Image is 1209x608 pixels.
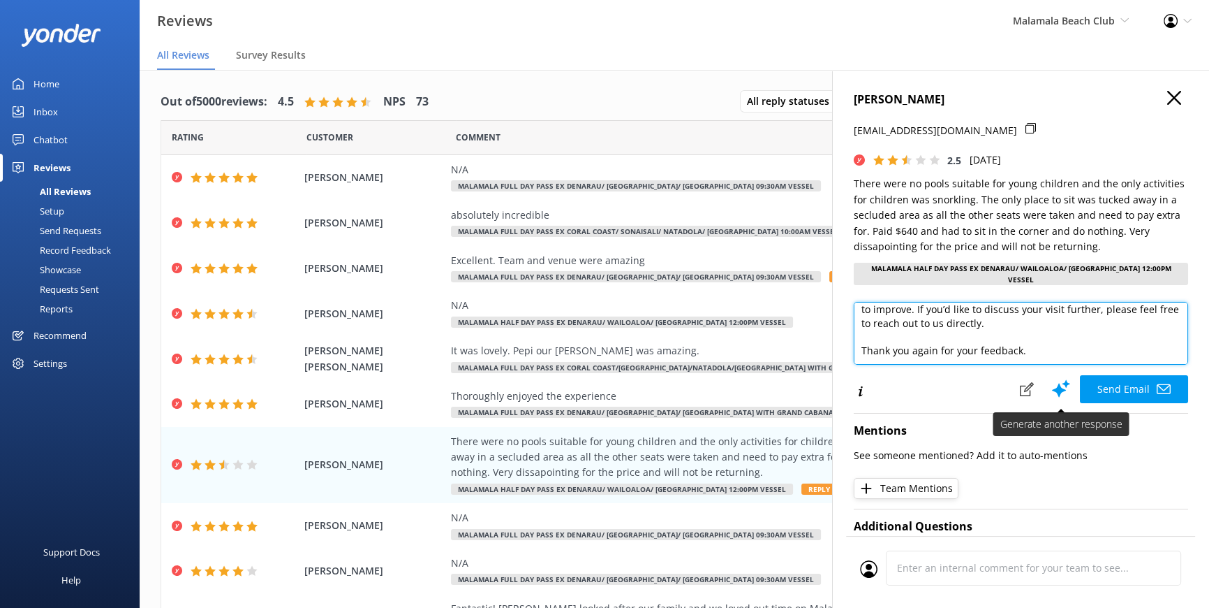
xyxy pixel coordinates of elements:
h4: Additional Questions [854,518,1188,536]
div: N/A [451,162,1086,178]
span: Malamala Full Day Pass ex Denarau/ [GEOGRAPHIC_DATA]/ [GEOGRAPHIC_DATA] 09:30am Vessel [451,180,821,191]
span: [PERSON_NAME] [304,261,444,276]
div: Reports [8,299,73,319]
span: Date [172,131,204,144]
span: Malamala Beach Club [1013,14,1115,27]
div: Malamala Half Day Pass ex Denarau/ Wailoaloa/ [GEOGRAPHIC_DATA] 12:00pm vessel [854,263,1188,285]
span: Malamala Full Day Pass ex Denarau/ [GEOGRAPHIC_DATA]/ [GEOGRAPHIC_DATA] 09:30am Vessel [451,271,821,282]
div: Showcase [8,260,81,280]
span: Date [306,131,353,144]
h4: 4.5 [278,93,294,111]
span: Question [456,131,500,144]
div: Help [61,566,81,594]
span: [PERSON_NAME] [304,306,444,321]
span: [PERSON_NAME] [PERSON_NAME] [304,343,444,375]
div: Send Requests [8,221,101,240]
span: Malamala Half Day Pass ex Denarau/ Wailoaloa/ [GEOGRAPHIC_DATA] 12:00pm vessel [451,484,793,495]
div: Reviews [34,154,71,182]
div: It was lovely. Pepi our [PERSON_NAME] was amazing. [451,343,1086,359]
span: [PERSON_NAME] [304,563,444,579]
h4: [PERSON_NAME] [854,91,1188,109]
a: All Reviews [8,182,140,201]
span: Malamala Full Day Pass ex Denarau/ [GEOGRAPHIC_DATA]/ [GEOGRAPHIC_DATA] 09:30am Vessel [451,529,821,540]
div: N/A [451,510,1086,526]
span: Malamala Full Day Pass ex Denarau/ [GEOGRAPHIC_DATA]/ [GEOGRAPHIC_DATA] 09:30am Vessel [451,574,821,585]
div: Inbox [34,98,58,126]
img: user_profile.svg [860,560,877,578]
span: [PERSON_NAME] [304,215,444,231]
textarea: Hi [PERSON_NAME], Thank you for sharing your feedback. We’re sorry to hear that your experience d... [854,302,1188,365]
div: N/A [451,556,1086,571]
span: [PERSON_NAME] [304,170,444,185]
span: All reply statuses [747,94,838,109]
div: Support Docs [43,538,100,566]
span: Survey Results [236,48,306,62]
h3: Reviews [157,10,213,32]
h4: Out of 5000 reviews: [161,93,267,111]
button: Close [1167,91,1181,106]
div: Settings [34,349,67,377]
span: [PERSON_NAME] [304,518,444,533]
a: Showcase [8,260,140,280]
div: Thoroughly enjoyed the experience [451,389,1086,404]
div: Chatbot [34,126,68,154]
a: Reports [8,299,140,319]
div: Excellent. Team and venue were amazing [451,253,1086,268]
span: Malamala Half Day Pass ex Denarau/ Wailoaloa/ [GEOGRAPHIC_DATA] 12:00pm vessel [451,317,793,328]
button: Send Email [1080,375,1188,403]
span: Reply [801,484,846,495]
div: Requests Sent [8,280,99,299]
div: There were no pools suitable for young children and the only activities for children was snorklin... [451,434,1086,481]
p: There were no pools suitable for young children and the only activities for children was snorklin... [854,176,1188,254]
span: Reply [829,271,874,282]
div: Setup [8,201,64,221]
img: yonder-white-logo.png [21,24,101,47]
p: [DATE] [970,152,1001,168]
p: See someone mentioned? Add it to auto-mentions [854,448,1188,463]
span: Malamala Full Day Pass ex Denarau/ [GEOGRAPHIC_DATA]/ [GEOGRAPHIC_DATA] with Grand Cabana 09:30am... [451,407,900,418]
div: N/A [451,298,1086,313]
div: Recommend [34,321,87,349]
div: Record Feedback [8,240,111,260]
h4: Mentions [854,422,1188,440]
a: Send Requests [8,221,140,240]
button: Team Mentions [854,478,958,499]
a: Setup [8,201,140,221]
a: Requests Sent [8,280,140,299]
div: absolutely incredible [451,208,1086,223]
span: Malamala Full Day Pass ex Coral Coast/[GEOGRAPHIC_DATA]/Natadola/[GEOGRAPHIC_DATA] with Grand Del... [451,362,930,373]
a: Record Feedback [8,240,140,260]
span: [PERSON_NAME] [304,396,444,412]
h4: 73 [416,93,429,111]
p: [EMAIL_ADDRESS][DOMAIN_NAME] [854,123,1017,138]
h4: NPS [383,93,406,111]
span: Malamala Full Day Pass ex Coral Coast/ Sonaisali/ Natadola/ [GEOGRAPHIC_DATA] 10:00am vessel Depa... [451,226,916,237]
span: 2.5 [947,154,961,167]
div: All Reviews [8,182,91,201]
span: All Reviews [157,48,209,62]
div: Home [34,70,59,98]
span: [PERSON_NAME] [304,457,444,472]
